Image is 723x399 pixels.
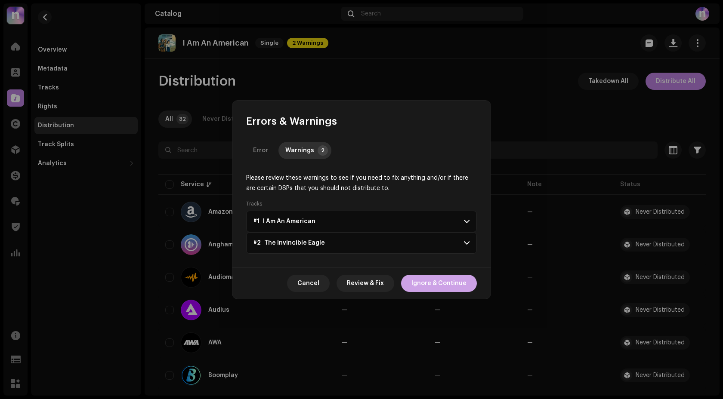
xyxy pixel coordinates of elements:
button: Cancel [287,275,330,292]
label: Tracks [246,200,262,207]
span: Review & Fix [347,275,384,292]
button: Ignore & Continue [401,275,477,292]
span: Errors & Warnings [246,114,337,128]
span: Ignore & Continue [411,275,467,292]
button: Review & Fix [337,275,394,292]
div: Error [253,142,268,159]
div: Please review these warnings to see if you need to fix anything and/or if there are certain DSPs ... [246,173,477,193]
p-accordion-header: #1 I Am An American [246,211,477,232]
span: Cancel [297,275,319,292]
p-accordion-header: #2 The Invincible Eagle [246,232,477,254]
p-badge: 2 [318,145,328,156]
span: #2 The Invincible Eagle [253,239,325,246]
div: Warnings [285,142,314,159]
span: #1 I Am An American [253,218,315,225]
